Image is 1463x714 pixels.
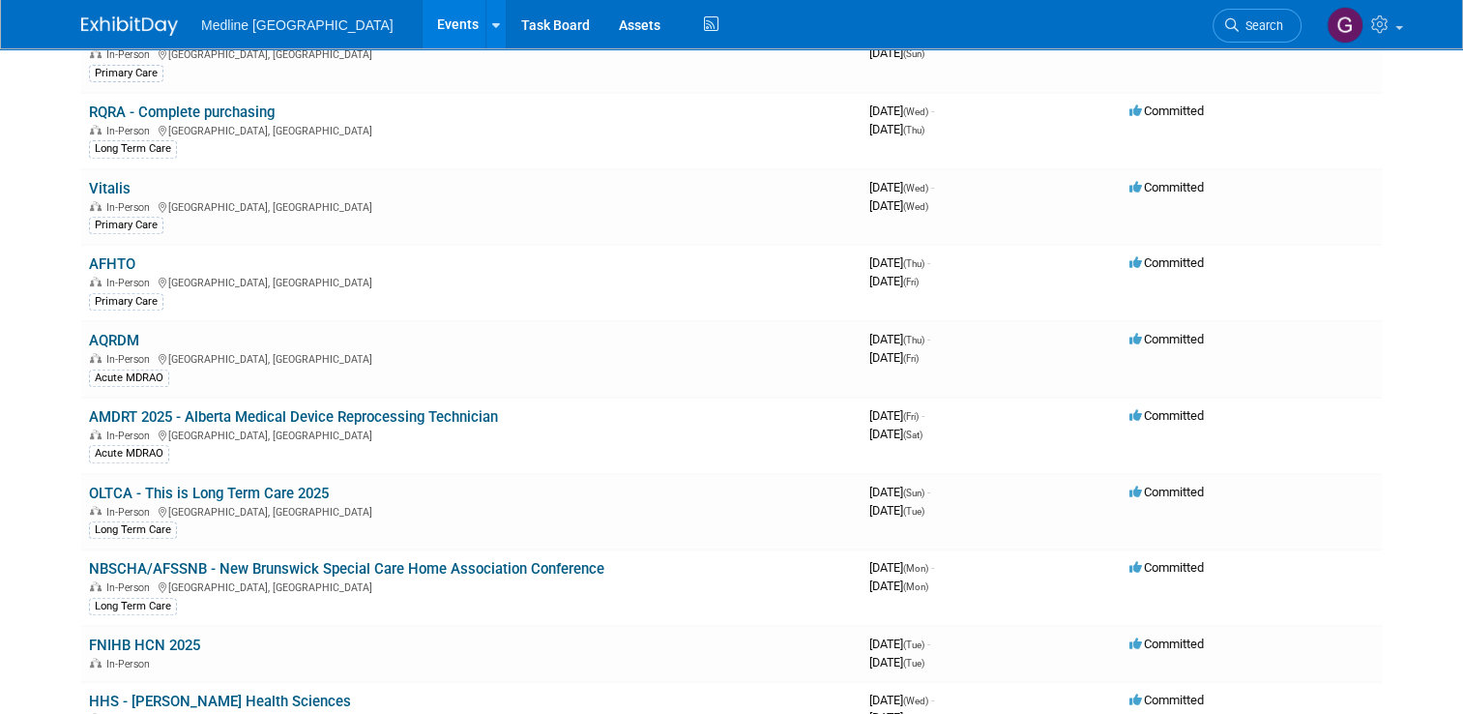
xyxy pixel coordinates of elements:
[1129,408,1204,423] span: Committed
[1239,18,1283,33] span: Search
[869,350,919,365] span: [DATE]
[869,503,924,518] span: [DATE]
[106,48,156,61] span: In-Person
[1129,637,1204,651] span: Committed
[106,658,156,670] span: In-Person
[869,655,924,669] span: [DATE]
[89,65,163,82] div: Primary Care
[869,198,928,213] span: [DATE]
[903,506,924,517] span: (Tue)
[89,198,854,214] div: [GEOGRAPHIC_DATA], [GEOGRAPHIC_DATA]
[201,17,394,33] span: Medline [GEOGRAPHIC_DATA]
[81,16,178,36] img: ExhibitDay
[89,217,163,234] div: Primary Care
[903,488,924,498] span: (Sun)
[89,255,135,273] a: AFHTO
[869,579,928,593] span: [DATE]
[89,122,854,137] div: [GEOGRAPHIC_DATA], [GEOGRAPHIC_DATA]
[903,581,928,592] span: (Mon)
[869,693,934,707] span: [DATE]
[106,430,156,442] span: In-Person
[903,48,924,59] span: (Sun)
[89,274,854,289] div: [GEOGRAPHIC_DATA], [GEOGRAPHIC_DATA]
[869,122,924,136] span: [DATE]
[927,485,930,499] span: -
[106,125,156,137] span: In-Person
[903,430,922,440] span: (Sat)
[1129,485,1204,499] span: Committed
[869,104,934,118] span: [DATE]
[903,353,919,364] span: (Fri)
[903,125,924,135] span: (Thu)
[89,104,275,121] a: RQRA - Complete purchasing
[927,332,930,346] span: -
[1129,560,1204,575] span: Committed
[903,696,928,706] span: (Wed)
[89,637,200,654] a: FNIHB HCN 2025
[1129,332,1204,346] span: Committed
[903,183,928,193] span: (Wed)
[869,180,934,194] span: [DATE]
[106,506,156,519] span: In-Person
[89,693,351,710] a: HHS - [PERSON_NAME] Health Sciences
[1129,255,1204,270] span: Committed
[89,598,177,615] div: Long Term Care
[1129,104,1204,118] span: Committed
[903,335,924,345] span: (Thu)
[903,640,924,650] span: (Tue)
[931,180,934,194] span: -
[89,180,131,197] a: Vitalis
[90,506,102,516] img: In-Person Event
[922,408,924,423] span: -
[90,581,102,591] img: In-Person Event
[90,353,102,363] img: In-Person Event
[89,140,177,158] div: Long Term Care
[869,274,919,288] span: [DATE]
[869,485,930,499] span: [DATE]
[903,277,919,287] span: (Fri)
[1129,693,1204,707] span: Committed
[89,370,169,387] div: Acute MDRAO
[89,560,604,578] a: NBSCHA/AFSSNB - New Brunswick Special Care Home Association Conference
[90,201,102,211] img: In-Person Event
[869,560,934,575] span: [DATE]
[931,693,934,707] span: -
[903,411,919,422] span: (Fri)
[869,637,930,651] span: [DATE]
[1129,180,1204,194] span: Committed
[869,255,930,270] span: [DATE]
[1327,7,1363,44] img: Gillian Kerr
[869,408,924,423] span: [DATE]
[903,258,924,269] span: (Thu)
[89,427,854,442] div: [GEOGRAPHIC_DATA], [GEOGRAPHIC_DATA]
[89,350,854,366] div: [GEOGRAPHIC_DATA], [GEOGRAPHIC_DATA]
[903,658,924,669] span: (Tue)
[869,332,930,346] span: [DATE]
[90,430,102,439] img: In-Person Event
[89,445,169,462] div: Acute MDRAO
[89,332,139,349] a: AQRDM
[89,408,498,426] a: AMDRT 2025 - Alberta Medical Device Reprocessing Technician
[931,104,934,118] span: -
[89,521,177,539] div: Long Term Care
[89,485,329,502] a: OLTCA - This is Long Term Care 2025
[869,427,922,441] span: [DATE]
[903,563,928,574] span: (Mon)
[90,658,102,668] img: In-Person Event
[1213,9,1302,43] a: Search
[90,277,102,286] img: In-Person Event
[927,637,930,651] span: -
[903,106,928,117] span: (Wed)
[106,277,156,289] span: In-Person
[89,579,854,594] div: [GEOGRAPHIC_DATA], [GEOGRAPHIC_DATA]
[106,581,156,594] span: In-Person
[89,293,163,311] div: Primary Care
[903,201,928,212] span: (Wed)
[106,201,156,214] span: In-Person
[90,48,102,58] img: In-Person Event
[869,45,924,60] span: [DATE]
[89,503,854,519] div: [GEOGRAPHIC_DATA], [GEOGRAPHIC_DATA]
[90,125,102,134] img: In-Person Event
[931,560,934,575] span: -
[927,255,930,270] span: -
